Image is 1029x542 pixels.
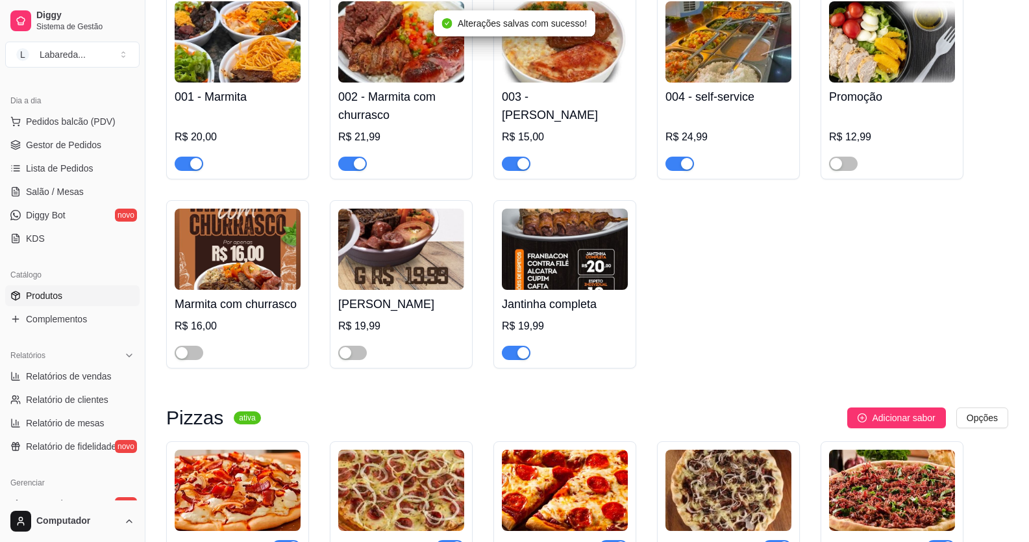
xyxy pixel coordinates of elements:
[338,450,464,531] img: product-image
[502,450,628,531] img: product-image
[5,506,140,537] button: Computador
[26,393,108,406] span: Relatório de clientes
[26,209,66,222] span: Diggy Bot
[872,411,935,425] span: Adicionar sabor
[665,450,791,531] img: product-image
[36,10,134,21] span: Diggy
[502,1,628,83] img: product-image
[5,389,140,410] a: Relatório de clientes
[338,295,464,313] h4: [PERSON_NAME]
[502,295,628,313] h4: Jantinha completa
[26,497,81,510] span: Entregadores
[26,417,105,430] span: Relatório de mesas
[502,129,628,145] div: R$ 15,00
[502,318,628,334] div: R$ 19,99
[442,18,453,29] span: check-circle
[5,90,140,111] div: Dia a dia
[26,115,116,128] span: Pedidos balcão (PDV)
[5,205,140,226] a: Diggy Botnovo
[26,185,84,198] span: Salão / Mesas
[5,366,140,387] a: Relatórios de vendas
[234,411,260,424] sup: ativa
[5,413,140,433] a: Relatório de mesas
[175,88,301,106] h4: 001 - Marmita
[175,295,301,313] h4: Marmita com churrasco
[5,181,140,202] a: Salão / Mesas
[166,410,223,426] h3: Pizzas
[458,18,587,29] span: Alterações salvas com sucesso!
[26,313,87,326] span: Complementos
[5,228,140,249] a: KDS
[10,350,45,361] span: Relatórios
[36,21,134,32] span: Sistema de Gestão
[26,370,112,383] span: Relatórios de vendas
[665,1,791,83] img: product-image
[5,265,140,285] div: Catálogo
[956,407,1008,428] button: Opções
[175,209,301,290] img: product-image
[175,129,301,145] div: R$ 20,00
[26,138,101,151] span: Gestor de Pedidos
[26,162,93,175] span: Lista de Pedidos
[5,472,140,493] div: Gerenciar
[175,1,301,83] img: product-image
[847,407,945,428] button: Adicionar sabor
[175,318,301,334] div: R$ 16,00
[967,411,998,425] span: Opções
[829,1,955,83] img: product-image
[36,515,119,527] span: Computador
[16,48,29,61] span: L
[5,309,140,329] a: Complementos
[5,493,140,514] a: Entregadoresnovo
[5,285,140,306] a: Produtos
[829,88,955,106] h4: Promoção
[5,158,140,179] a: Lista de Pedidos
[5,135,140,155] a: Gestor de Pedidos
[26,440,116,453] span: Relatório de fidelidade
[829,450,955,531] img: product-image
[5,5,140,36] a: DiggySistema de Gestão
[338,209,464,290] img: product-image
[40,48,86,61] div: Labareda ...
[665,129,791,145] div: R$ 24,99
[829,129,955,145] div: R$ 12,99
[338,1,464,83] img: product-image
[5,436,140,457] a: Relatório de fidelidadenovo
[665,88,791,106] h4: 004 - self-service
[502,209,628,290] img: product-image
[338,318,464,334] div: R$ 19,99
[175,450,301,531] img: product-image
[26,289,62,302] span: Produtos
[338,129,464,145] div: R$ 21,99
[338,88,464,124] h4: 002 - Marmita com churrasco
[5,42,140,68] button: Select a team
[858,413,867,422] span: plus-circle
[502,88,628,124] h4: 003 - [PERSON_NAME]
[26,232,45,245] span: KDS
[5,111,140,132] button: Pedidos balcão (PDV)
